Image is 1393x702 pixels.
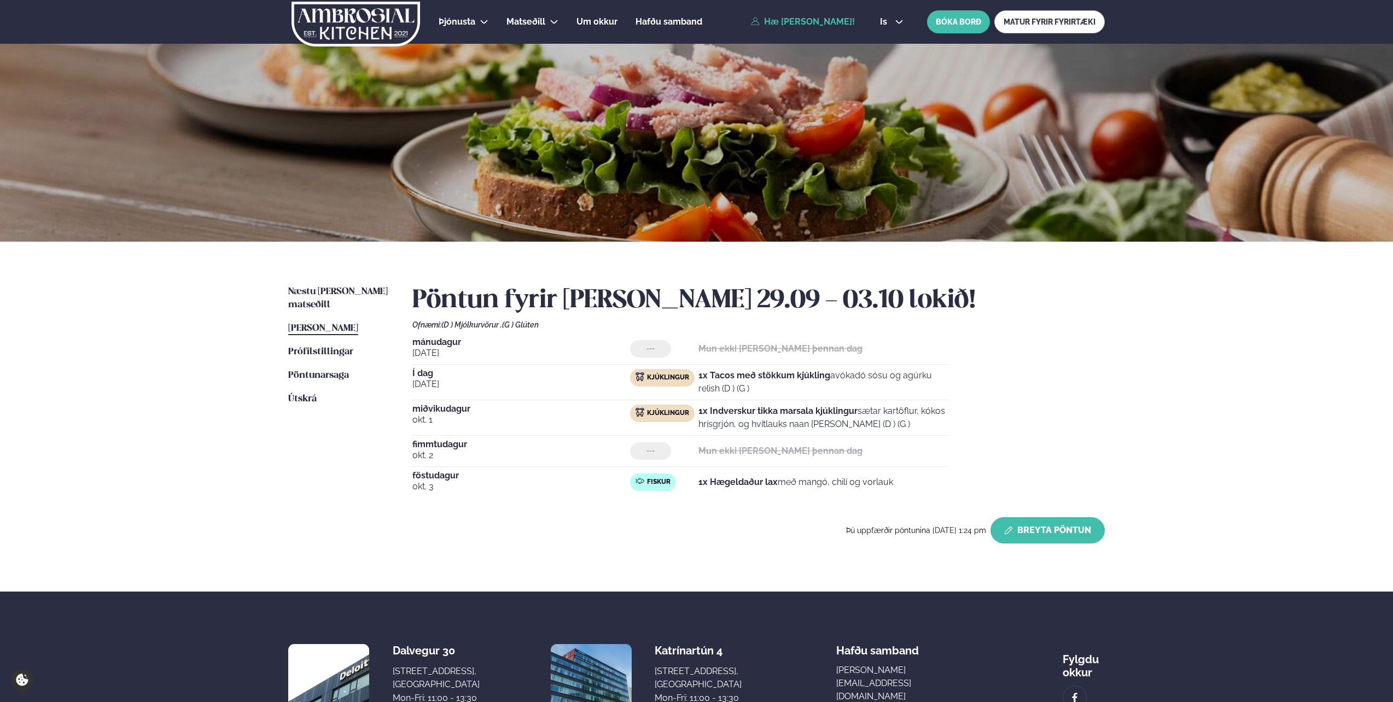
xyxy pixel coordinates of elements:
a: Hafðu samband [636,15,702,28]
div: Ofnæmi: [412,320,1105,329]
span: Um okkur [576,16,617,27]
div: Dalvegur 30 [393,644,480,657]
span: Í dag [412,369,630,378]
button: BÓKA BORÐ [927,10,990,33]
strong: 1x Indverskur tikka marsala kjúklingur [698,406,858,416]
span: [PERSON_NAME] [288,324,358,333]
h2: Pöntun fyrir [PERSON_NAME] 29.09 - 03.10 lokið! [412,285,1105,316]
p: með mangó, chilí og vorlauk [698,476,893,489]
span: Kjúklingur [647,373,689,382]
button: is [871,17,912,26]
a: Þjónusta [439,15,475,28]
span: --- [646,447,655,455]
div: Katrínartún 4 [655,644,742,657]
span: Kjúklingur [647,409,689,418]
span: Útskrá [288,394,317,403]
span: [DATE] [412,378,630,391]
span: (G ) Glúten [502,320,539,329]
span: miðvikudagur [412,405,630,413]
span: Næstu [PERSON_NAME] matseðill [288,287,388,309]
span: mánudagur [412,338,630,347]
a: Cookie settings [11,669,33,691]
p: avókadó sósu og agúrku relish (D ) (G ) [698,369,948,395]
a: Pöntunarsaga [288,369,349,382]
div: [STREET_ADDRESS], [GEOGRAPHIC_DATA] [393,665,480,691]
span: Þjónusta [439,16,475,27]
strong: 1x Tacos með stökkum kjúkling [698,370,830,381]
span: Þú uppfærðir pöntunina [DATE] 1:24 pm [846,526,986,535]
a: Útskrá [288,393,317,406]
strong: Mun ekki [PERSON_NAME] þennan dag [698,343,862,354]
span: is [880,17,890,26]
span: Fiskur [647,478,671,487]
img: logo [290,2,421,46]
a: Hæ [PERSON_NAME]! [751,17,855,27]
button: Breyta Pöntun [990,517,1105,543]
span: okt. 2 [412,449,630,462]
img: fish.svg [636,477,644,485]
span: [DATE] [412,347,630,360]
span: Hafðu samband [836,635,919,657]
span: fimmtudagur [412,440,630,449]
a: Matseðill [506,15,545,28]
a: Næstu [PERSON_NAME] matseðill [288,285,390,312]
a: Prófílstillingar [288,346,353,359]
span: okt. 3 [412,480,630,493]
strong: 1x Hægeldaður lax [698,477,778,487]
span: Prófílstillingar [288,347,353,356]
span: --- [646,344,655,353]
img: chicken.svg [636,372,644,381]
span: föstudagur [412,471,630,480]
a: [PERSON_NAME] [288,322,358,335]
span: (D ) Mjólkurvörur , [441,320,502,329]
span: Pöntunarsaga [288,371,349,380]
a: MATUR FYRIR FYRIRTÆKI [994,10,1105,33]
span: Matseðill [506,16,545,27]
img: chicken.svg [636,408,644,417]
span: okt. 1 [412,413,630,426]
strong: Mun ekki [PERSON_NAME] þennan dag [698,446,862,456]
span: Hafðu samband [636,16,702,27]
a: Um okkur [576,15,617,28]
div: [STREET_ADDRESS], [GEOGRAPHIC_DATA] [655,665,742,691]
div: Fylgdu okkur [1063,644,1105,679]
p: sætar kartöflur, kókos hrísgrjón, og hvítlauks naan [PERSON_NAME] (D ) (G ) [698,405,948,431]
